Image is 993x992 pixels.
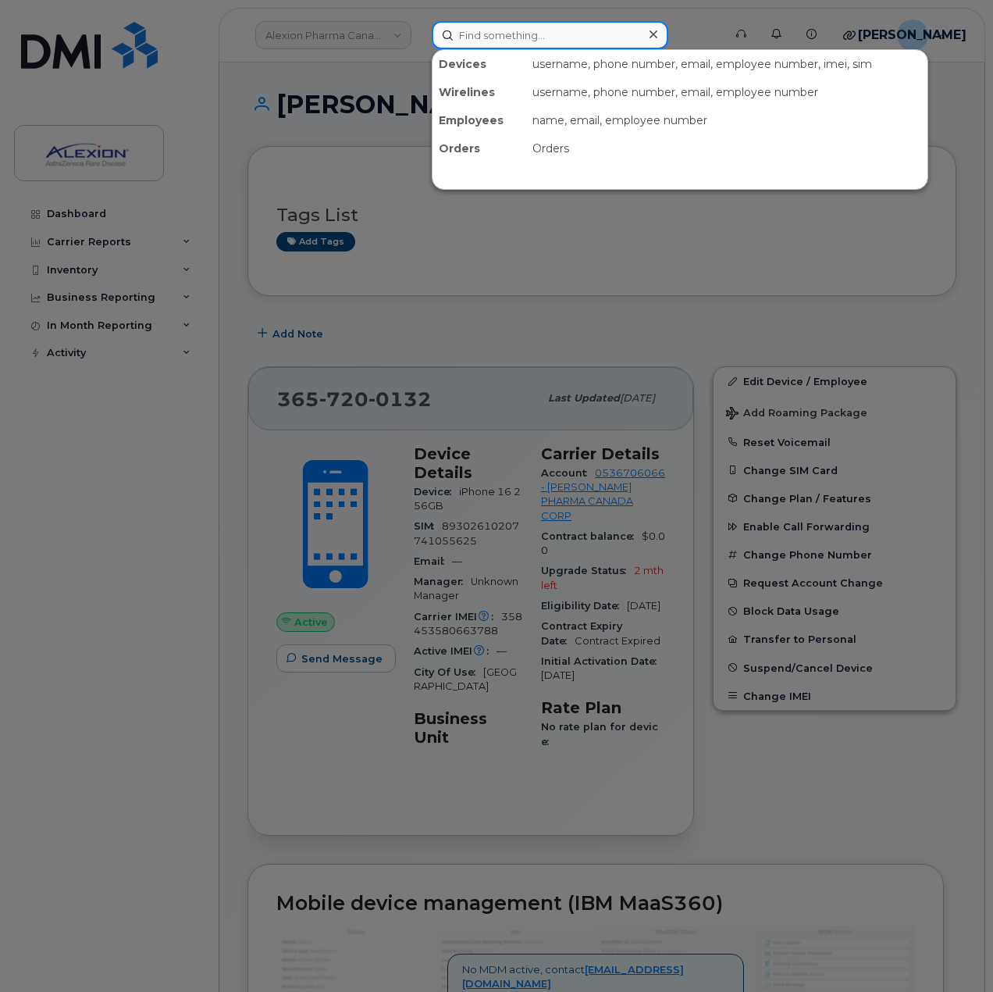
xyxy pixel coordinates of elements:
[432,106,526,134] div: Employees
[526,50,927,78] div: username, phone number, email, employee number, imei, sim
[526,134,927,162] div: Orders
[526,78,927,106] div: username, phone number, email, employee number
[432,50,526,78] div: Devices
[526,106,927,134] div: name, email, employee number
[432,134,526,162] div: Orders
[432,78,526,106] div: Wirelines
